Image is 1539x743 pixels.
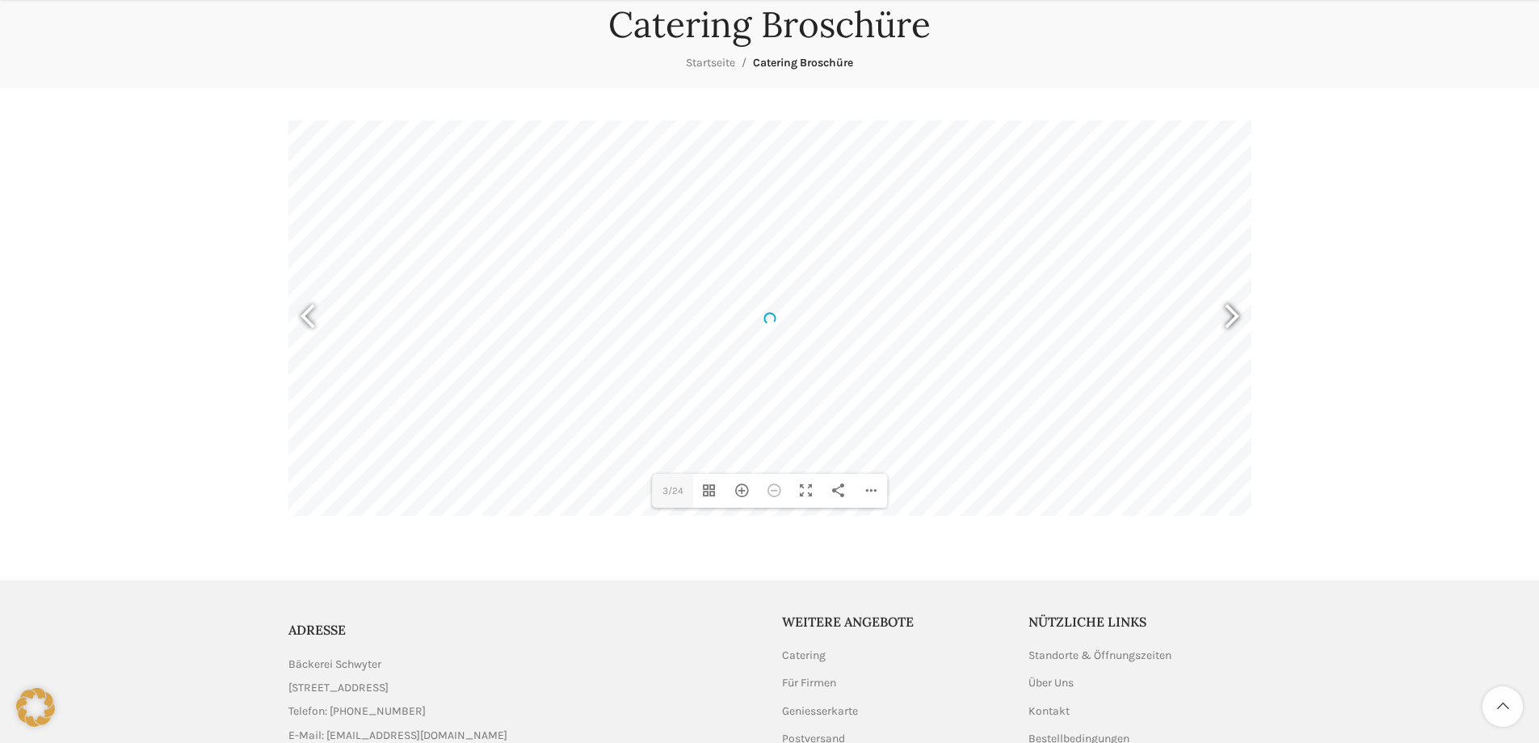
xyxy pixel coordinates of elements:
h5: Nützliche Links [1028,613,1251,631]
div: Vorherige Seite [288,278,329,359]
a: Geniesserkarte [782,703,860,720]
a: Startseite [686,56,735,70]
h5: Weitere Angebote [782,613,1005,631]
h1: Catering Broschüre [608,3,931,46]
a: Über Uns [1028,675,1075,691]
div: Vorschaubilder umschalten [693,474,725,508]
a: Kontakt [1028,703,1071,720]
div: Herauszoomen [758,474,790,508]
span: [STREET_ADDRESS] [288,679,389,697]
span: Catering Broschüre [753,56,853,70]
div: Hereinzoomen [725,474,758,508]
span: ADRESSE [288,622,346,638]
div: Vollbild umschalten [790,474,822,508]
div: Nächste Seite [1211,278,1251,359]
label: 3/24 [652,474,694,508]
a: Scroll to top button [1482,686,1523,727]
a: Catering [782,648,827,664]
a: Für Firmen [782,675,838,691]
span: Bäckerei Schwyter [288,656,381,673]
a: List item link [288,703,758,720]
div: Teilen [822,474,855,508]
a: Standorte & Öffnungszeiten [1028,648,1173,664]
